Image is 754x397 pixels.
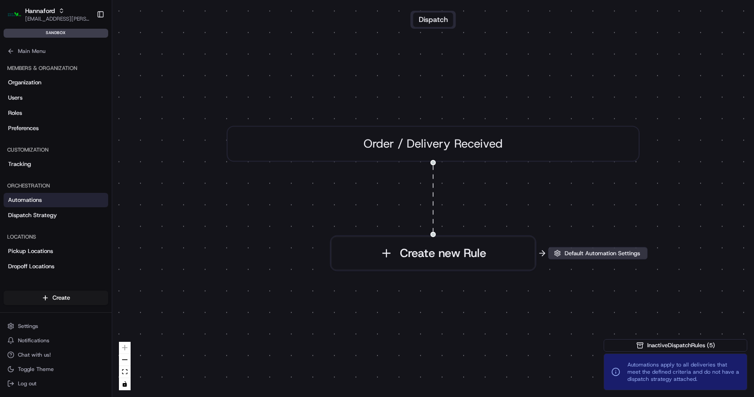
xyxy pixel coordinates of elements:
[25,6,55,15] button: Hannaford
[4,291,108,305] button: Create
[4,377,108,390] button: Log out
[563,249,642,257] span: Default Automation Settings
[4,230,108,244] div: Locations
[18,130,69,139] span: Knowledge Base
[413,13,453,27] button: Dispatch
[647,341,715,349] span: Inactive Dispatch Rules ( 5 )
[4,320,108,332] button: Settings
[8,211,57,219] span: Dispatch Strategy
[4,91,108,105] a: Users
[18,380,36,387] span: Log out
[119,354,131,366] button: zoom out
[627,361,740,383] span: Automations apply to all deliveries that meet the defined criteria and do not have a dispatch str...
[8,160,31,168] span: Tracking
[25,15,89,22] button: [EMAIL_ADDRESS][PERSON_NAME][DOMAIN_NAME]
[53,294,70,302] span: Create
[8,196,42,204] span: Automations
[8,109,22,117] span: Roles
[9,9,27,27] img: Nash
[18,337,49,344] span: Notifications
[18,366,54,373] span: Toggle Theme
[9,36,163,50] p: Welcome 👋
[4,179,108,193] div: Orchestration
[4,349,108,361] button: Chat with us!
[4,143,108,157] div: Customization
[4,259,108,274] a: Dropoff Locations
[89,152,109,159] span: Pylon
[8,247,53,255] span: Pickup Locations
[548,247,648,260] button: Default Automation Settings
[331,236,535,270] button: Create new Rule
[23,58,148,67] input: Clear
[85,130,144,139] span: API Documentation
[4,334,108,347] button: Notifications
[4,29,108,38] div: sandbox
[8,94,22,102] span: Users
[72,127,148,143] a: 💻API Documentation
[8,79,41,87] span: Organization
[119,366,131,378] button: fit view
[119,378,131,390] button: toggle interactivity
[7,7,22,22] img: Hannaford
[4,75,108,90] a: Organization
[5,127,72,143] a: 📗Knowledge Base
[4,157,108,171] a: Tracking
[63,152,109,159] a: Powered byPylon
[9,86,25,102] img: 1736555255976-a54dd68f-1ca7-489b-9aae-adbdc363a1c4
[8,124,39,132] span: Preferences
[4,45,108,57] button: Main Menu
[76,131,83,138] div: 💻
[4,4,93,25] button: HannafordHannaford[EMAIL_ADDRESS][PERSON_NAME][DOMAIN_NAME]
[18,48,45,55] span: Main Menu
[4,121,108,135] a: Preferences
[8,262,54,270] span: Dropoff Locations
[4,208,108,222] a: Dispatch Strategy
[227,126,640,162] div: Order / Delivery Received
[604,339,747,352] button: InactiveDispatchRules (5)
[18,323,38,330] span: Settings
[31,95,114,102] div: We're available if you need us!
[18,351,51,358] span: Chat with us!
[4,193,108,207] a: Automations
[31,86,147,95] div: Start new chat
[4,244,108,258] a: Pickup Locations
[4,106,108,120] a: Roles
[4,363,108,375] button: Toggle Theme
[9,131,16,138] div: 📗
[4,61,108,75] div: Members & Organization
[153,88,163,99] button: Start new chat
